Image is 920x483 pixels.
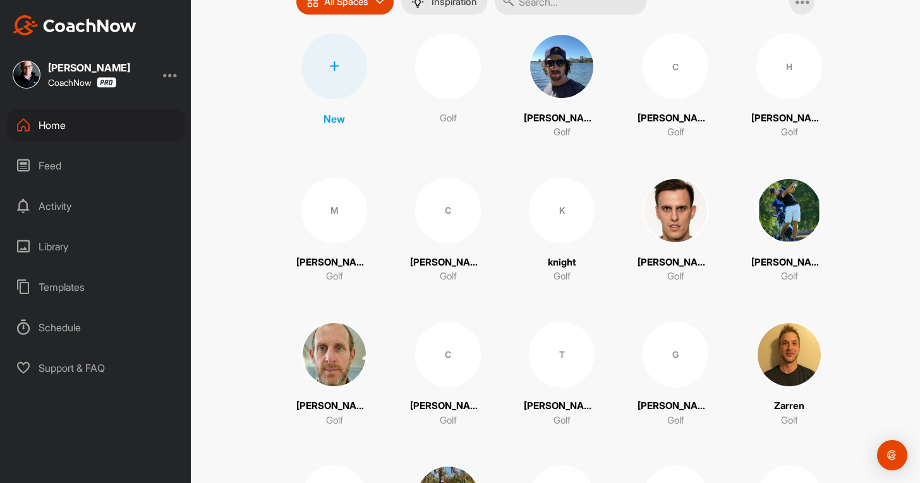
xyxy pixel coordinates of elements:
p: [PERSON_NAME] [410,399,486,413]
p: Golf [781,269,798,284]
p: [PERSON_NAME] [524,111,600,126]
div: G [643,322,708,388]
p: Golf [326,413,343,428]
a: C[PERSON_NAME]Golf [410,322,486,428]
p: [PERSON_NAME] [751,255,827,270]
div: C [415,322,481,388]
div: Feed [7,150,185,181]
p: Golf [440,111,457,126]
div: K [529,178,595,243]
a: KknightGolf [524,178,600,284]
a: H[PERSON_NAME]Golf [751,34,827,140]
img: square_3693790e66a3519a47180c501abf0a57.jpg [756,322,822,388]
div: M [301,178,367,243]
img: square_c52517cafae7cc9ad69740a6896fcb52.jpg [756,178,822,243]
p: knight [548,255,576,270]
p: [PERSON_NAME] [638,255,713,270]
a: [PERSON_NAME]Golf [638,178,713,284]
img: square_04ca77c7c53cd3339529e915fae3917d.jpg [643,178,708,243]
a: [PERSON_NAME]Golf [751,178,827,284]
a: [PERSON_NAME]Golf [524,34,600,140]
p: Golf [440,413,457,428]
img: CoachNow [13,15,136,35]
div: [PERSON_NAME] [48,63,130,73]
p: Golf [326,269,343,284]
p: [PERSON_NAME] [638,111,713,126]
a: [PERSON_NAME]Golf [296,322,372,428]
p: [PERSON_NAME] [296,255,372,270]
p: New [324,111,345,126]
div: Activity [7,190,185,222]
div: Library [7,231,185,262]
div: T [529,322,595,388]
a: G[PERSON_NAME]Golf [638,322,713,428]
div: Home [7,109,185,141]
a: C[PERSON_NAME]Golf [638,34,713,140]
p: Golf [554,413,571,428]
p: [PERSON_NAME] [296,399,372,413]
p: Golf [781,125,798,140]
p: Golf [554,269,571,284]
p: Golf [440,269,457,284]
div: Schedule [7,312,185,343]
img: square_e5a1c8b45c7a489716c79f886f6a0dca.jpg [301,322,367,388]
img: CoachNow Pro [97,77,116,88]
div: Support & FAQ [7,352,185,384]
p: Golf [667,413,684,428]
a: C[PERSON_NAME]Golf [410,178,486,284]
p: Golf [781,413,798,428]
div: C [643,34,708,99]
p: Golf [667,125,684,140]
a: M[PERSON_NAME]Golf [296,178,372,284]
p: [PERSON_NAME] [410,255,486,270]
p: [PERSON_NAME] [751,111,827,126]
a: Golf [410,34,486,140]
div: Open Intercom Messenger [877,440,907,470]
p: Golf [667,269,684,284]
a: T[PERSON_NAME]Golf [524,322,600,428]
a: ZarrenGolf [751,322,827,428]
p: Golf [554,125,571,140]
div: C [415,178,481,243]
div: Templates [7,271,185,303]
img: square_d7b6dd5b2d8b6df5777e39d7bdd614c0.jpg [13,61,40,89]
div: H [756,34,822,99]
div: CoachNow [48,77,116,88]
img: square_c74c483136c5a322e8c3ab00325b5695.jpg [529,34,595,99]
p: Zarren [774,399,804,413]
p: [PERSON_NAME] [524,399,600,413]
p: [PERSON_NAME] [638,399,713,413]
